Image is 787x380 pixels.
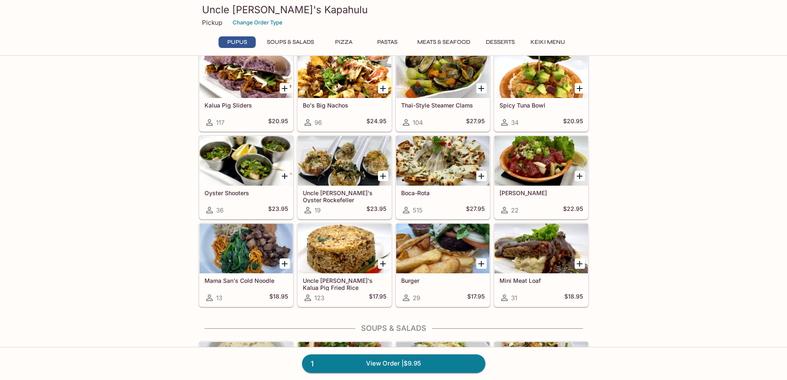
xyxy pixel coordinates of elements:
[298,136,391,186] div: Uncle Bo's Oyster Rockefeller
[396,48,490,98] div: Thai-Style Steamer Clams
[202,19,222,26] p: Pickup
[268,205,288,215] h5: $23.95
[526,36,570,48] button: Keiki Menu
[563,117,583,127] h5: $20.95
[314,294,324,302] span: 123
[511,206,518,214] span: 22
[200,136,293,186] div: Oyster Shooters
[499,102,583,109] h5: Spicy Tuna Bowl
[306,358,319,370] span: 1
[401,189,485,196] h5: Boca-Rota
[262,36,319,48] button: Soups & Salads
[325,36,362,48] button: Pizza
[204,102,288,109] h5: Kalua Pig Sliders
[199,324,589,333] h4: Soups & Salads
[413,119,423,127] span: 104
[476,171,487,181] button: Add Boca-Rota
[495,136,588,186] div: Ahi Poke
[200,224,293,273] div: Mama San's Cold Noodle
[297,136,392,219] a: Uncle [PERSON_NAME]'s Oyster Rockefeller19$23.95
[499,277,583,284] h5: Mini Meat Loaf
[495,48,588,98] div: Spicy Tuna Bowl
[494,223,588,307] a: Mini Meat Loaf31$18.95
[219,36,256,48] button: Pupus
[563,205,583,215] h5: $22.95
[229,16,286,29] button: Change Order Type
[396,223,490,307] a: Burger29$17.95
[378,171,388,181] button: Add Uncle Bo's Oyster Rockefeller
[413,36,475,48] button: Meats & Seafood
[199,223,293,307] a: Mama San's Cold Noodle13$18.95
[216,119,224,127] span: 117
[202,3,585,16] h3: Uncle [PERSON_NAME]'s Kapahulu
[280,258,290,269] button: Add Mama San's Cold Noodle
[396,136,490,186] div: Boca-Rota
[366,205,386,215] h5: $23.95
[575,171,585,181] button: Add Ahi Poke
[216,206,223,214] span: 36
[298,224,391,273] div: Uncle Bo's Kalua Pig Fried Rice
[297,48,392,131] a: Bo's Big Nachos96$24.95
[499,189,583,196] h5: [PERSON_NAME]
[269,293,288,303] h5: $18.95
[511,294,517,302] span: 31
[204,189,288,196] h5: Oyster Shooters
[413,206,423,214] span: 515
[378,83,388,93] button: Add Bo's Big Nachos
[314,206,321,214] span: 19
[413,294,420,302] span: 29
[302,354,485,373] a: 1View Order |$9.95
[216,294,222,302] span: 13
[366,117,386,127] h5: $24.95
[268,117,288,127] h5: $20.95
[476,83,487,93] button: Add Thai-Style Steamer Clams
[298,48,391,98] div: Bo's Big Nachos
[280,171,290,181] button: Add Oyster Shooters
[396,48,490,131] a: Thai-Style Steamer Clams104$27.95
[575,83,585,93] button: Add Spicy Tuna Bowl
[396,224,490,273] div: Burger
[204,277,288,284] h5: Mama San's Cold Noodle
[401,102,485,109] h5: Thai-Style Steamer Clams
[575,258,585,269] button: Add Mini Meat Loaf
[199,48,293,131] a: Kalua Pig Sliders117$20.95
[495,224,588,273] div: Mini Meat Loaf
[396,136,490,219] a: Boca-Rota515$27.95
[303,277,386,291] h5: Uncle [PERSON_NAME]'s Kalua Pig Fried Rice
[494,48,588,131] a: Spicy Tuna Bowl34$20.95
[401,277,485,284] h5: Burger
[476,258,487,269] button: Add Burger
[280,83,290,93] button: Add Kalua Pig Sliders
[467,293,485,303] h5: $17.95
[564,293,583,303] h5: $18.95
[369,36,406,48] button: Pastas
[378,258,388,269] button: Add Uncle Bo's Kalua Pig Fried Rice
[303,102,386,109] h5: Bo's Big Nachos
[466,117,485,127] h5: $27.95
[200,48,293,98] div: Kalua Pig Sliders
[466,205,485,215] h5: $27.95
[369,293,386,303] h5: $17.95
[314,119,322,127] span: 96
[297,223,392,307] a: Uncle [PERSON_NAME]'s Kalua Pig Fried Rice123$17.95
[303,189,386,203] h5: Uncle [PERSON_NAME]'s Oyster Rockefeller
[199,136,293,219] a: Oyster Shooters36$23.95
[511,119,519,127] span: 34
[494,136,588,219] a: [PERSON_NAME]22$22.95
[481,36,519,48] button: Desserts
